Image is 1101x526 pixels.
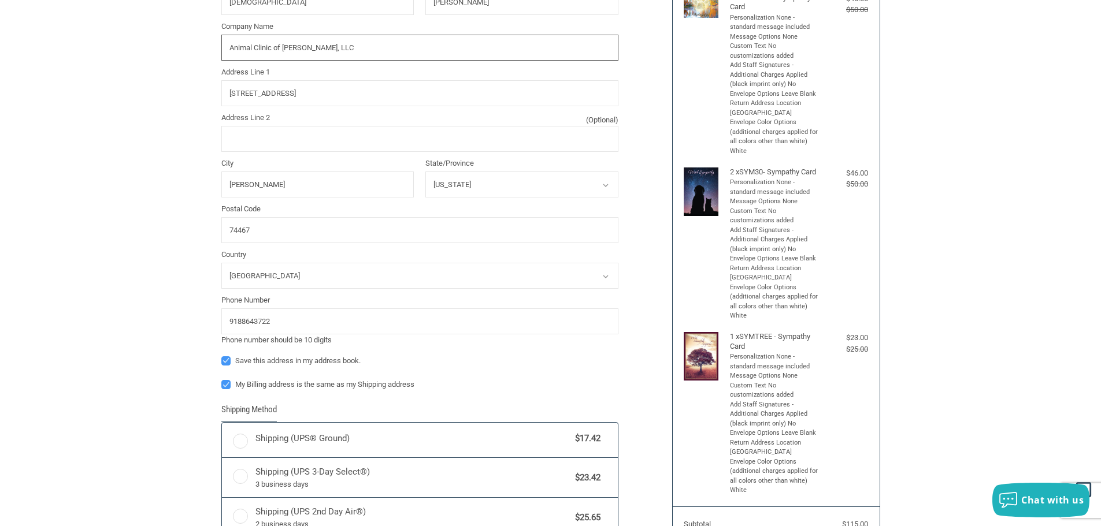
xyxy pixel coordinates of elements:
[730,178,820,197] li: Personalization None - standard message included
[221,158,414,169] label: City
[730,89,820,99] li: Envelope Options Leave Blank
[730,226,820,255] li: Add Staff Signatures - Additional Charges Applied (black imprint only) No
[586,114,618,126] small: (Optional)
[221,249,618,260] label: Country
[730,13,820,32] li: Personalization None - standard message included
[255,479,570,490] span: 3 business days
[221,380,618,389] label: My Billing address is the same as my Shipping address
[730,283,820,321] li: Envelope Color Options (additional charges applied for all colors other than white) White
[730,254,820,264] li: Envelope Options Leave Blank
[730,428,820,438] li: Envelope Options Leave Blank
[570,471,601,484] span: $23.42
[822,332,868,344] div: $23.00
[730,167,820,177] h4: 2 x SYM30- Sympathy Card
[730,197,820,207] li: Message Options None
[730,118,820,156] li: Envelope Color Options (additional charges applied for all colors other than white) White
[730,352,820,371] li: Personalization None - standard message included
[822,344,868,355] div: $25.00
[1021,494,1084,506] span: Chat with us
[822,167,868,179] div: $46.00
[730,381,820,400] li: Custom Text No customizations added
[221,334,618,346] div: Phone number should be 10 digits
[822,4,868,16] div: $50.00
[730,32,820,42] li: Message Options None
[221,112,618,124] label: Address Line 2
[221,66,618,78] label: Address Line 1
[730,264,820,283] li: Return Address Location [GEOGRAPHIC_DATA]
[730,457,820,495] li: Envelope Color Options (additional charges applied for all colors other than white) White
[255,432,570,445] span: Shipping (UPS® Ground)
[570,511,601,524] span: $25.65
[730,438,820,457] li: Return Address Location [GEOGRAPHIC_DATA]
[221,21,618,32] label: Company Name
[730,332,820,351] h4: 1 x SYMTREE - Sympathy Card
[730,99,820,118] li: Return Address Location [GEOGRAPHIC_DATA]
[822,178,868,190] div: $50.00
[730,371,820,381] li: Message Options None
[221,356,618,365] label: Save this address in my address book.
[730,61,820,89] li: Add Staff Signatures - Additional Charges Applied (black imprint only) No
[255,465,570,490] span: Shipping (UPS 3-Day Select®)
[570,432,601,445] span: $17.42
[730,42,820,61] li: Custom Text No customizations added
[730,207,820,226] li: Custom Text No customizations added
[992,483,1089,517] button: Chat with us
[221,294,618,306] label: Phone Number
[221,403,277,422] legend: Shipping Method
[425,158,618,169] label: State/Province
[221,203,618,215] label: Postal Code
[730,400,820,429] li: Add Staff Signatures - Additional Charges Applied (black imprint only) No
